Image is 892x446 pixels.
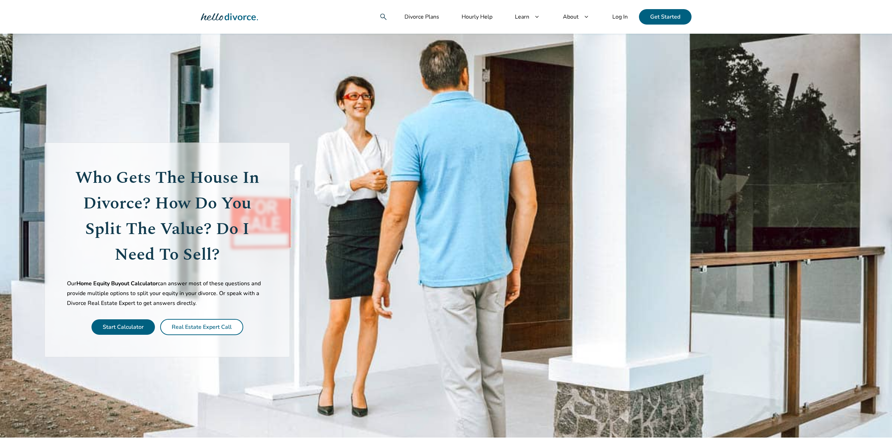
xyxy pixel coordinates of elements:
[504,9,552,25] a: Learnkeyboard_arrow_down
[639,9,692,25] a: Get Started
[67,165,267,267] h1: Who Gets The House In Divorce? How Do You Split The Value? Do I Need To Sell?
[533,13,540,20] span: keyboard_arrow_down
[450,9,504,25] a: Hourly Help
[76,280,158,287] span: Home Equity Buyout Calculator
[103,323,144,331] a: Start Calculator
[172,323,232,331] a: Real Estate Expert Call
[379,13,388,21] span: search
[552,9,601,25] a: Aboutkeyboard_arrow_down
[393,9,450,25] a: Divorce Plans
[601,9,639,25] a: Log In
[583,13,590,20] span: keyboard_arrow_down
[67,279,267,308] p: Our can answer most of these questions and provide multiple options to split your equity in your ...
